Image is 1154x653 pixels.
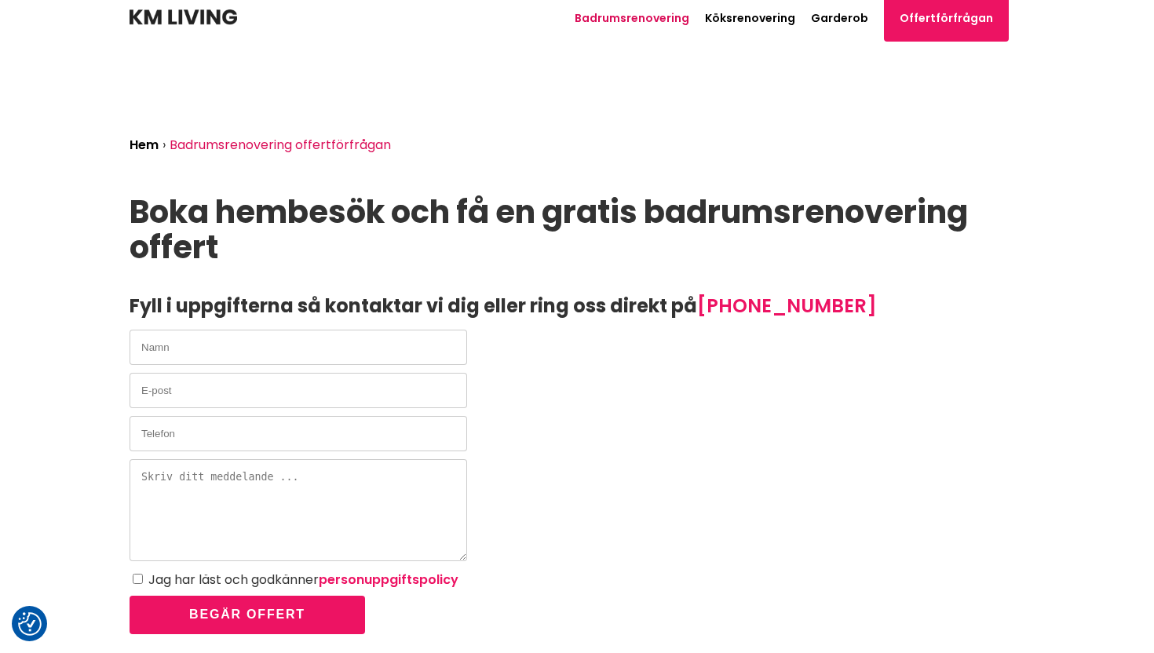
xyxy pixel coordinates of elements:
img: Revisit consent button [18,612,42,636]
button: Begär offert [130,596,365,634]
a: personuppgiftspolicy [319,571,458,589]
label: Jag har läst och godkänner [148,571,458,589]
input: Telefon [130,416,467,451]
input: Namn [130,330,467,365]
a: Hem [130,136,159,154]
a: Garderob [811,10,868,26]
div: Fyll i uppgifterna så kontaktar vi dig eller ring oss direkt på [130,290,1024,322]
a: Badrumsrenovering [575,10,689,26]
img: KM Living [130,9,237,25]
li: Badrumsrenovering offertförfrågan [170,133,395,157]
li: › [163,133,170,157]
button: Samtyckesinställningar [18,612,42,636]
input: E-post [130,373,467,408]
a: [PHONE_NUMBER] [697,293,877,319]
h1: Boka hembesök och få en gratis badrumsrenovering offert [130,195,1024,265]
a: Köksrenovering [705,10,795,26]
